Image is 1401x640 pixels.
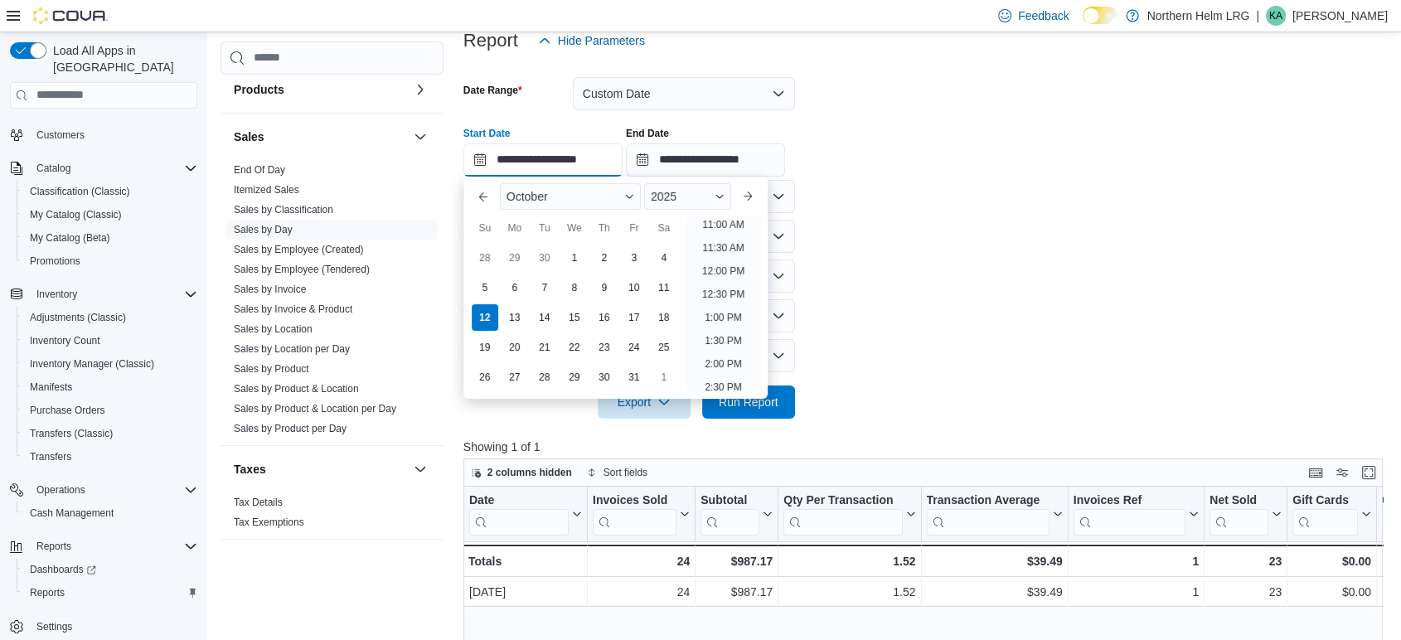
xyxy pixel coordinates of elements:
[1073,492,1185,508] div: Invoices Ref
[469,492,582,535] button: Date
[1256,6,1259,26] p: |
[23,354,161,374] a: Inventory Manager (Classic)
[36,162,70,175] span: Catalog
[463,84,522,97] label: Date Range
[502,274,528,301] div: day-6
[30,158,77,178] button: Catalog
[626,143,785,177] input: Press the down key to open a popover containing a calendar.
[469,492,569,508] div: Date
[580,463,654,482] button: Sort fields
[46,42,197,75] span: Load All Apps in [GEOGRAPHIC_DATA]
[561,334,588,361] div: day-22
[3,157,204,180] button: Catalog
[591,274,618,301] div: day-9
[30,536,78,556] button: Reports
[593,492,690,535] button: Invoices Sold
[1074,582,1199,602] div: 1
[234,516,304,529] span: Tax Exemptions
[17,558,204,581] a: Dashboards
[698,331,749,351] li: 1:30 PM
[234,243,364,256] span: Sales by Employee (Created)
[234,403,396,415] a: Sales by Product & Location per Day
[463,439,1393,455] p: Showing 1 of 1
[487,466,572,479] span: 2 columns hidden
[561,304,588,331] div: day-15
[1292,492,1371,535] button: Gift Cards
[621,334,647,361] div: day-24
[651,334,677,361] div: day-25
[696,284,751,304] li: 12:30 PM
[17,352,204,376] button: Inventory Manager (Classic)
[3,478,204,502] button: Operations
[234,402,396,415] span: Sales by Product & Location per Day
[410,127,430,147] button: Sales
[30,480,92,500] button: Operations
[17,376,204,399] button: Manifests
[17,399,204,422] button: Purchase Orders
[1210,492,1268,535] div: Net Sold
[234,461,407,478] button: Taxes
[234,383,359,395] a: Sales by Product & Location
[531,215,558,241] div: Tu
[1292,492,1358,508] div: Gift Cards
[651,215,677,241] div: Sa
[604,466,647,479] span: Sort fields
[23,583,197,603] span: Reports
[593,492,676,508] div: Invoices Sold
[472,274,498,301] div: day-5
[234,283,306,296] span: Sales by Invoice
[234,264,370,275] a: Sales by Employee (Tendered)
[700,582,773,602] div: $987.17
[23,377,197,397] span: Manifests
[23,503,197,523] span: Cash Management
[472,364,498,390] div: day-26
[472,215,498,241] div: Su
[23,560,197,579] span: Dashboards
[23,228,117,248] a: My Catalog (Beta)
[410,80,430,99] button: Products
[17,203,204,226] button: My Catalog (Classic)
[234,422,347,435] span: Sales by Product per Day
[507,190,548,203] span: October
[531,245,558,271] div: day-30
[30,507,114,520] span: Cash Management
[30,563,96,576] span: Dashboards
[234,342,350,356] span: Sales by Location per Day
[472,245,498,271] div: day-28
[621,215,647,241] div: Fr
[591,245,618,271] div: day-2
[221,160,444,445] div: Sales
[234,163,285,177] span: End Of Day
[30,334,100,347] span: Inventory Count
[783,492,902,535] div: Qty Per Transaction
[36,483,85,497] span: Operations
[1073,492,1185,535] div: Invoices Ref
[783,551,915,571] div: 1.52
[502,364,528,390] div: day-27
[234,224,293,235] a: Sales by Day
[3,614,204,638] button: Settings
[700,492,773,535] button: Subtotal
[33,7,108,24] img: Cova
[651,304,677,331] div: day-18
[561,215,588,241] div: We
[621,274,647,301] div: day-10
[30,536,197,556] span: Reports
[1147,6,1250,26] p: Northern Helm LRG
[30,284,197,304] span: Inventory
[23,205,128,225] a: My Catalog (Classic)
[234,203,333,216] span: Sales by Classification
[469,582,582,602] div: [DATE]
[1073,551,1198,571] div: 1
[472,304,498,331] div: day-12
[17,445,204,468] button: Transfers
[23,251,197,271] span: Promotions
[17,329,204,352] button: Inventory Count
[593,492,676,535] div: Invoices Sold
[221,492,444,539] div: Taxes
[772,190,785,203] button: Open list of options
[644,183,731,210] div: Button. Open the year selector. 2025 is currently selected.
[651,364,677,390] div: day-1
[1306,463,1326,482] button: Keyboard shortcuts
[651,274,677,301] div: day-11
